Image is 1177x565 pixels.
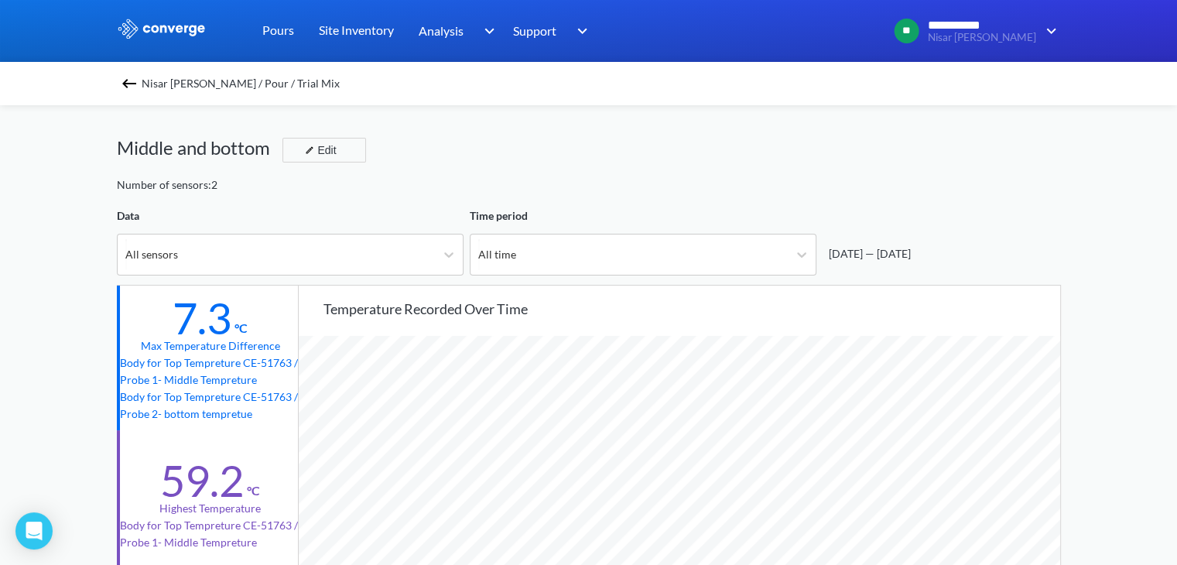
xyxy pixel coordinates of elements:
p: Body for Top Tempreture CE-51763 / Probe 1- Middle Tempreture [120,517,301,551]
div: Number of sensors: 2 [117,176,217,193]
div: Time period [470,207,816,224]
div: All sensors [125,246,178,263]
div: 7.3 [173,292,231,344]
div: 59.2 [160,454,244,507]
div: Max temperature difference [141,337,280,354]
p: Body for Top Tempreture CE-51763 / Probe 1- Middle Tempreture [120,354,301,389]
div: Highest temperature [159,500,261,517]
div: All time [478,246,516,263]
img: downArrow.svg [567,22,592,40]
div: Open Intercom Messenger [15,512,53,550]
span: Support [513,21,556,40]
img: downArrow.svg [474,22,498,40]
p: Body for Top Tempreture CE-51763 / Probe 2- bottom tempretue [120,389,301,423]
button: Edit [282,138,366,163]
img: downArrow.svg [1036,22,1061,40]
div: Data [117,207,464,224]
div: Temperature recorded over time [323,298,1060,320]
span: Nisar [PERSON_NAME] [928,32,1036,43]
div: [DATE] — [DATE] [823,245,911,262]
img: logo_ewhite.svg [117,19,207,39]
div: Middle and bottom [117,133,282,163]
span: Nisar [PERSON_NAME] / Pour / Trial Mix [142,73,340,94]
div: Edit [299,141,339,159]
img: backspace.svg [120,74,139,93]
span: Analysis [419,21,464,40]
img: edit-icon.svg [305,146,314,155]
